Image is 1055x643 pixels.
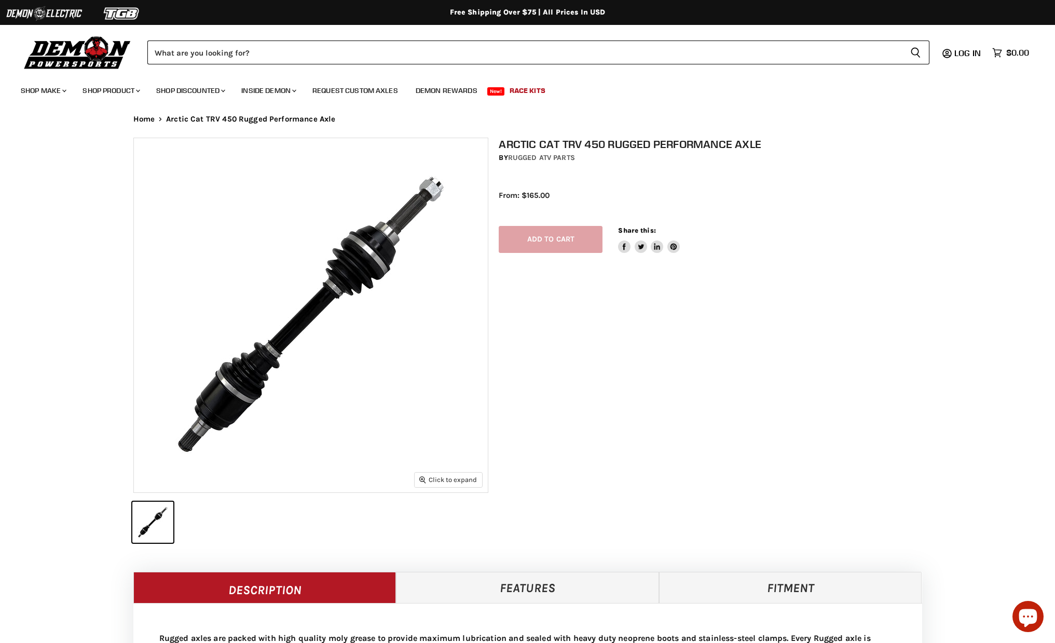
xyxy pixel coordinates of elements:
[396,572,659,603] a: Features
[113,8,943,17] div: Free Shipping Over $75 | All Prices In USD
[502,80,553,101] a: Race Kits
[305,80,406,101] a: Request Custom Axles
[618,226,655,234] span: Share this:
[13,80,73,101] a: Shop Make
[1009,601,1047,635] inbox-online-store-chat: Shopify online store chat
[415,473,482,487] button: Click to expand
[113,115,943,124] nav: Breadcrumbs
[659,572,922,603] a: Fitment
[147,41,929,64] form: Product
[419,476,477,484] span: Click to expand
[1006,48,1029,58] span: $0.00
[618,226,680,253] aside: Share this:
[902,41,929,64] button: Search
[954,48,981,58] span: Log in
[987,45,1034,60] a: $0.00
[147,41,902,64] input: Search
[499,191,550,200] span: From: $165.00
[487,87,505,96] span: New!
[499,138,933,151] h1: Arctic Cat TRV 450 Rugged Performance Axle
[134,138,488,492] img: IMAGE
[75,80,146,101] a: Shop Product
[950,48,987,58] a: Log in
[132,502,173,543] button: IMAGE thumbnail
[5,4,83,23] img: Demon Electric Logo 2
[408,80,485,101] a: Demon Rewards
[499,152,933,164] div: by
[508,153,575,162] a: Rugged ATV Parts
[148,80,231,101] a: Shop Discounted
[13,76,1026,101] ul: Main menu
[21,34,134,71] img: Demon Powersports
[83,4,161,23] img: TGB Logo 2
[166,115,335,124] span: Arctic Cat TRV 450 Rugged Performance Axle
[133,115,155,124] a: Home
[133,572,396,603] a: Description
[234,80,303,101] a: Inside Demon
